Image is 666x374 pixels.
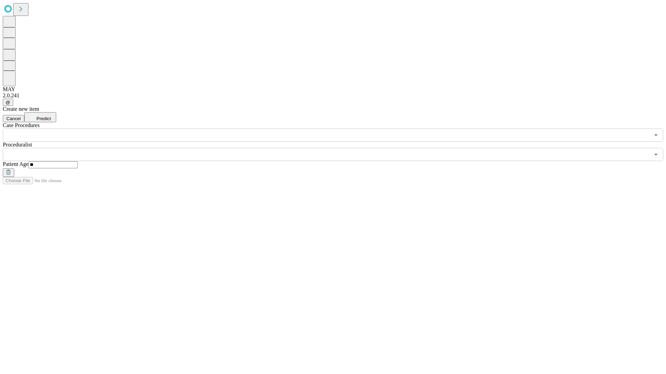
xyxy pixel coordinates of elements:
span: Scheduled Procedure [3,122,40,128]
span: Create new item [3,106,39,112]
button: Open [651,130,661,140]
button: Cancel [3,115,24,122]
span: Cancel [6,116,21,121]
span: Proceduralist [3,142,32,148]
span: @ [6,100,10,105]
div: 2.0.241 [3,92,663,99]
span: Patient Age [3,161,28,167]
span: Predict [36,116,51,121]
button: @ [3,99,13,106]
div: MAY [3,86,663,92]
button: Open [651,150,661,159]
button: Predict [24,112,56,122]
